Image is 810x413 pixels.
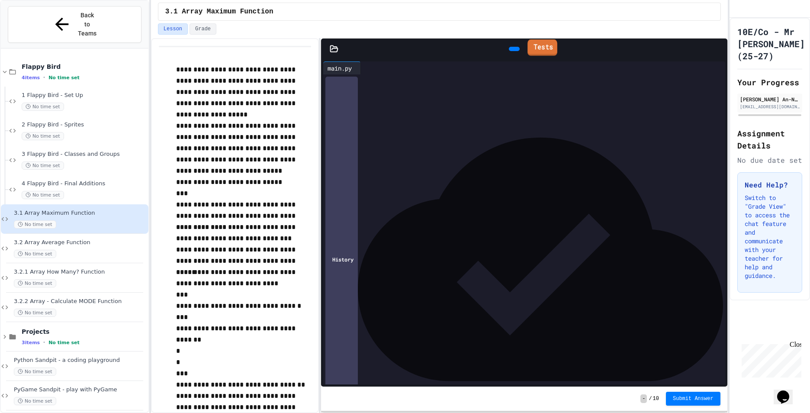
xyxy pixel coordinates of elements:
span: • [43,74,45,81]
span: 3.2 Array Average Function [14,239,147,246]
span: Projects [22,328,147,336]
div: Chat with us now!Close [3,3,60,55]
span: No time set [14,220,56,229]
span: Flappy Bird [22,63,147,71]
span: 3.2.2 Array - Calculate MODE Function [14,298,147,305]
button: Back to Teams [8,6,141,43]
span: No time set [22,161,64,170]
iframe: chat widget [738,341,801,378]
span: No time set [48,75,80,81]
div: main.py [323,64,356,73]
span: No time set [14,368,56,376]
h2: Assignment Details [737,127,802,152]
span: - [640,394,647,403]
iframe: chat widget [774,378,801,404]
span: No time set [14,279,56,287]
span: 4 items [22,75,40,81]
h1: 10E/Co - Mr [PERSON_NAME] (25-27) [737,26,805,62]
div: [PERSON_NAME] An-Nafi [740,95,800,103]
span: 4 Flappy Bird - Final Additions [22,180,147,187]
span: 3 Flappy Bird - Classes and Groups [22,151,147,158]
span: 10 [653,395,659,402]
div: [EMAIL_ADDRESS][DOMAIN_NAME] [740,103,800,110]
span: No time set [22,191,64,199]
span: • [43,339,45,346]
span: No time set [22,103,64,111]
button: Submit Answer [666,392,720,406]
span: Python Sandpit - a coding playground [14,357,147,364]
button: Grade [190,23,216,35]
span: No time set [14,309,56,317]
div: No due date set [737,155,802,165]
span: No time set [14,397,56,405]
span: PyGame Sandpit - play with PyGame [14,386,147,394]
span: Submit Answer [673,395,714,402]
span: 3.2.1 Array How Many? Function [14,268,147,276]
span: Back to Teams [77,11,97,38]
span: 3 items [22,340,40,345]
span: 3.1 Array Maximum Function [14,210,147,217]
button: Lesson [158,23,188,35]
h2: Your Progress [737,76,802,88]
div: main.py [323,61,361,74]
span: No time set [14,250,56,258]
span: No time set [48,340,80,345]
span: 1 Flappy Bird - Set Up [22,92,147,99]
span: 2 Flappy Bird - Sprites [22,121,147,129]
a: Tests [527,39,557,56]
h3: Need Help? [745,180,795,190]
span: 3.1 Array Maximum Function [165,6,273,17]
p: Switch to "Grade View" to access the chat feature and communicate with your teacher for help and ... [745,194,795,280]
span: No time set [22,132,64,140]
span: / [649,395,652,402]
